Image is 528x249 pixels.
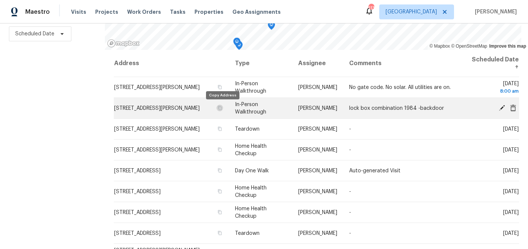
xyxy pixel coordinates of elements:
span: - [349,189,351,194]
span: - [349,127,351,132]
span: [DATE] [503,147,519,153]
span: - [349,147,351,153]
button: Copy Address [216,125,223,132]
span: [PERSON_NAME] [298,85,337,90]
span: Work Orders [127,8,161,16]
span: [PERSON_NAME] [472,8,517,16]
span: Geo Assignments [232,8,281,16]
span: Home Health Checkup [235,144,267,156]
div: Map marker [268,21,275,32]
span: Scheduled Date [15,30,54,38]
span: [STREET_ADDRESS] [114,189,161,194]
span: [PERSON_NAME] [298,189,337,194]
span: Home Health Checkup [235,185,267,198]
th: Assignee [292,50,343,77]
div: 113 [368,4,374,12]
th: Type [229,50,292,77]
a: Improve this map [489,44,526,49]
a: Mapbox homepage [107,39,140,48]
span: [STREET_ADDRESS][PERSON_NAME] [114,147,200,153]
span: [PERSON_NAME] [298,168,337,173]
span: [DATE] [503,168,519,173]
span: - [349,210,351,215]
span: Teardown [235,231,260,236]
span: [DATE] [503,231,519,236]
span: [DATE] [503,210,519,215]
span: [GEOGRAPHIC_DATA] [386,8,437,16]
span: [STREET_ADDRESS][PERSON_NAME] [114,106,200,111]
button: Copy Address [216,84,223,90]
span: [PERSON_NAME] [298,210,337,215]
span: Tasks [170,9,186,15]
span: [DATE] [503,189,519,194]
a: OpenStreetMap [451,44,487,49]
span: [STREET_ADDRESS][PERSON_NAME] [114,85,200,90]
span: Day One Walk [235,168,269,173]
span: No gate code. No solar. All utilities are on. [349,85,451,90]
div: 8:00 am [471,87,519,95]
span: [STREET_ADDRESS][PERSON_NAME] [114,127,200,132]
button: Copy Address [216,230,223,236]
span: [PERSON_NAME] [298,147,337,153]
span: Projects [95,8,118,16]
span: Properties [194,8,223,16]
span: [DATE] [503,127,519,132]
th: Scheduled Date ↑ [465,50,519,77]
span: [STREET_ADDRESS] [114,210,161,215]
span: Home Health Checkup [235,206,267,219]
button: Copy Address [216,167,223,174]
span: [DATE] [471,81,519,95]
button: Copy Address [216,188,223,195]
span: - [349,231,351,236]
span: Visits [71,8,86,16]
div: Map marker [233,38,241,49]
span: Teardown [235,127,260,132]
th: Address [114,50,229,77]
span: [STREET_ADDRESS] [114,231,161,236]
span: [PERSON_NAME] [298,231,337,236]
a: Mapbox [429,44,450,49]
span: In-Person Walkthrough [235,81,266,94]
button: Copy Address [216,209,223,216]
button: Copy Address [216,146,223,153]
span: Edit [496,104,508,111]
th: Comments [343,50,465,77]
span: In-Person Walkthrough [235,102,266,115]
span: [STREET_ADDRESS] [114,168,161,173]
span: [PERSON_NAME] [298,106,337,111]
span: Maestro [25,8,50,16]
span: Cancel [508,104,519,111]
span: Auto-generated Visit [349,168,400,173]
span: [PERSON_NAME] [298,127,337,132]
span: lock box combination 1984 -backdoor [349,106,444,111]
